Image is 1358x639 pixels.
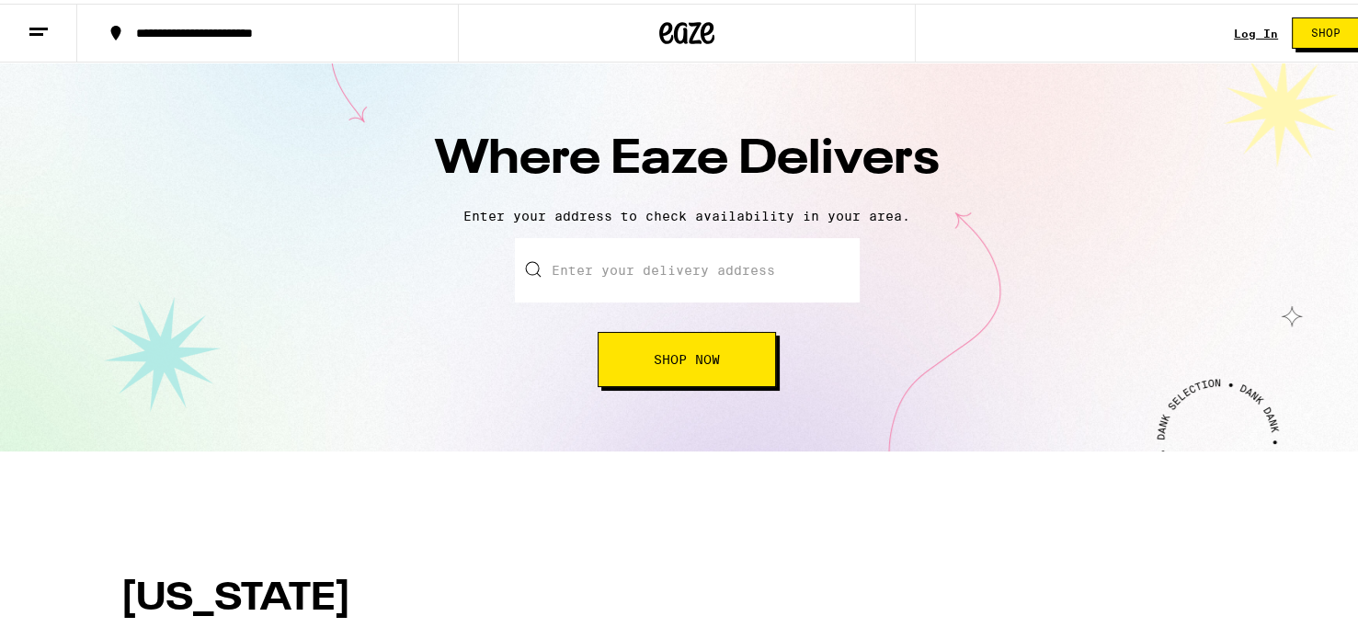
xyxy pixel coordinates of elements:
[1311,24,1341,35] span: Shop
[598,328,776,383] button: Shop Now
[654,349,720,362] span: Shop Now
[365,123,1009,190] h1: Where Eaze Delivers
[120,576,1253,615] h1: [US_STATE]
[515,234,860,299] input: Enter your delivery address
[18,205,1355,220] p: Enter your address to check availability in your area.
[11,13,132,28] span: Hi. Need any help?
[1234,24,1278,36] a: Log In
